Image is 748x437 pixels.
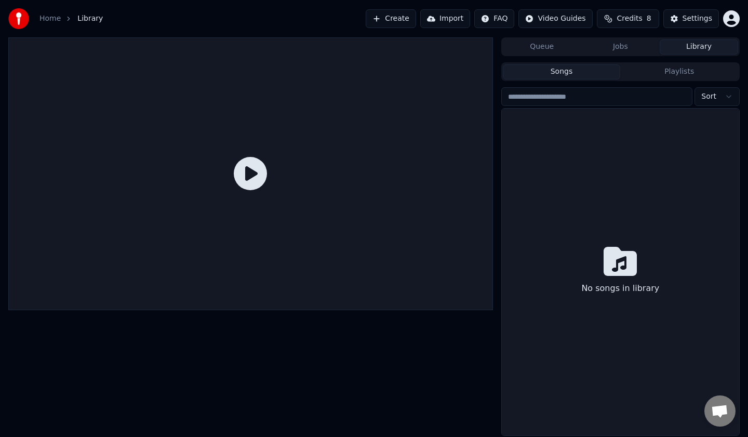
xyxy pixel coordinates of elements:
div: No songs in library [577,278,663,299]
button: Songs [503,64,621,80]
span: Sort [701,91,716,102]
button: Settings [663,9,719,28]
span: Library [77,14,103,24]
button: Playlists [620,64,738,80]
div: Settings [683,14,712,24]
button: Create [366,9,416,28]
span: 8 [647,14,651,24]
button: Library [660,39,738,55]
button: FAQ [474,9,514,28]
a: Home [39,14,61,24]
button: Queue [503,39,581,55]
nav: breadcrumb [39,14,103,24]
span: Credits [617,14,642,24]
button: Credits8 [597,9,659,28]
img: youka [8,8,29,29]
div: Open chat [704,395,736,427]
button: Jobs [581,39,660,55]
button: Video Guides [518,9,592,28]
button: Import [420,9,470,28]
